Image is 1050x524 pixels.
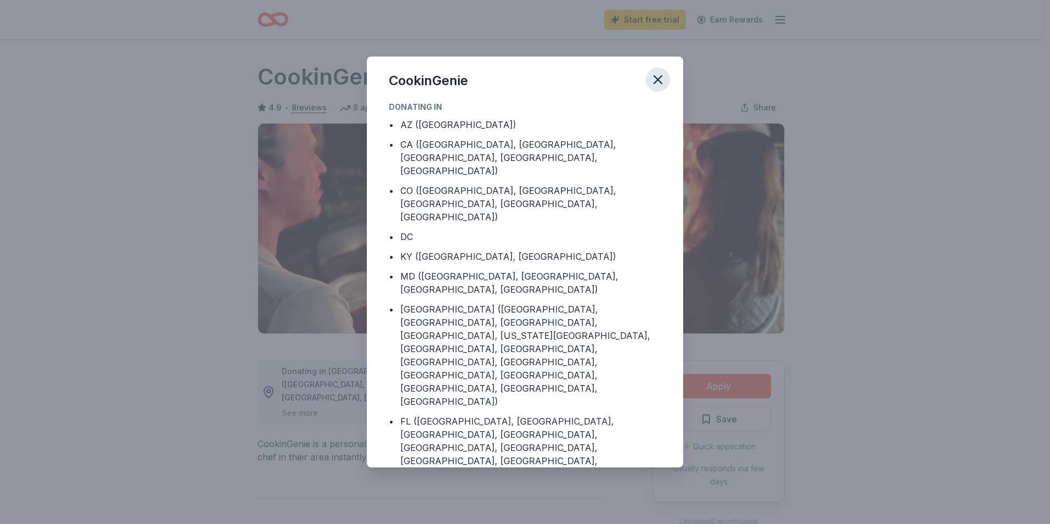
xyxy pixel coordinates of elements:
[389,138,394,151] div: •
[389,250,394,263] div: •
[389,72,468,90] div: CookinGenie
[389,303,394,316] div: •
[389,415,394,428] div: •
[400,138,661,177] div: CA ([GEOGRAPHIC_DATA], [GEOGRAPHIC_DATA], [GEOGRAPHIC_DATA], [GEOGRAPHIC_DATA], [GEOGRAPHIC_DATA])
[389,184,394,197] div: •
[400,184,661,224] div: CO ([GEOGRAPHIC_DATA], [GEOGRAPHIC_DATA], [GEOGRAPHIC_DATA], [GEOGRAPHIC_DATA], [GEOGRAPHIC_DATA])
[389,270,394,283] div: •
[389,101,661,114] div: Donating in
[400,270,661,296] div: MD ([GEOGRAPHIC_DATA], [GEOGRAPHIC_DATA], [GEOGRAPHIC_DATA], [GEOGRAPHIC_DATA])
[389,118,394,131] div: •
[400,230,413,243] div: DC
[400,250,616,263] div: KY ([GEOGRAPHIC_DATA], [GEOGRAPHIC_DATA])
[400,415,661,520] div: FL ([GEOGRAPHIC_DATA], [GEOGRAPHIC_DATA], [GEOGRAPHIC_DATA], [GEOGRAPHIC_DATA], [GEOGRAPHIC_DATA]...
[400,303,661,408] div: [GEOGRAPHIC_DATA] ([GEOGRAPHIC_DATA], [GEOGRAPHIC_DATA], [GEOGRAPHIC_DATA], [GEOGRAPHIC_DATA], [U...
[400,118,516,131] div: AZ ([GEOGRAPHIC_DATA])
[389,230,394,243] div: •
